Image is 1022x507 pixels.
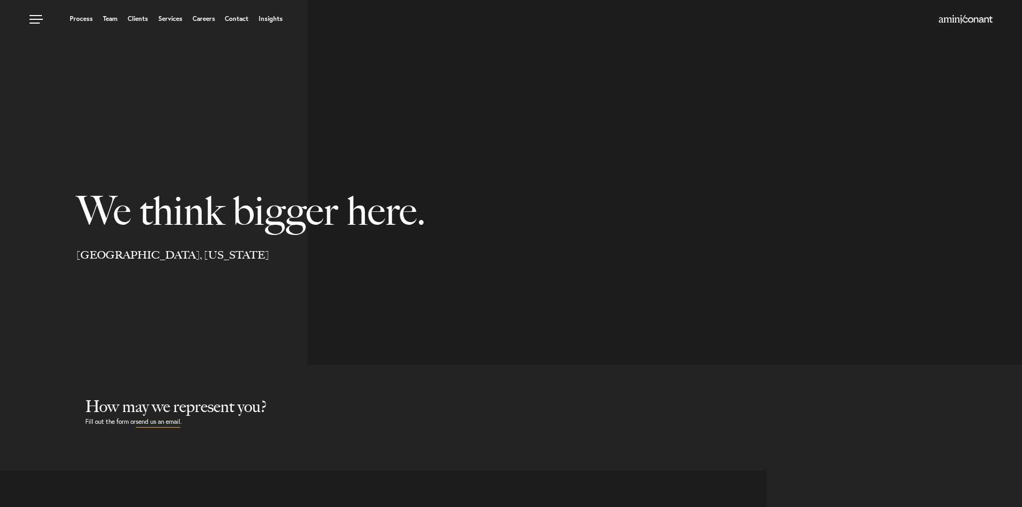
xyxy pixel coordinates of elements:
[128,16,148,22] a: Clients
[136,416,180,428] a: send us an email
[939,16,992,24] a: Home
[85,397,1022,416] h2: How may we represent you?
[193,16,215,22] a: Careers
[70,16,93,22] a: Process
[103,16,117,22] a: Team
[225,16,248,22] a: Contact
[939,15,992,24] img: Amini & Conant
[85,416,1022,428] p: Fill out the form or .
[158,16,182,22] a: Services
[259,16,283,22] a: Insights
